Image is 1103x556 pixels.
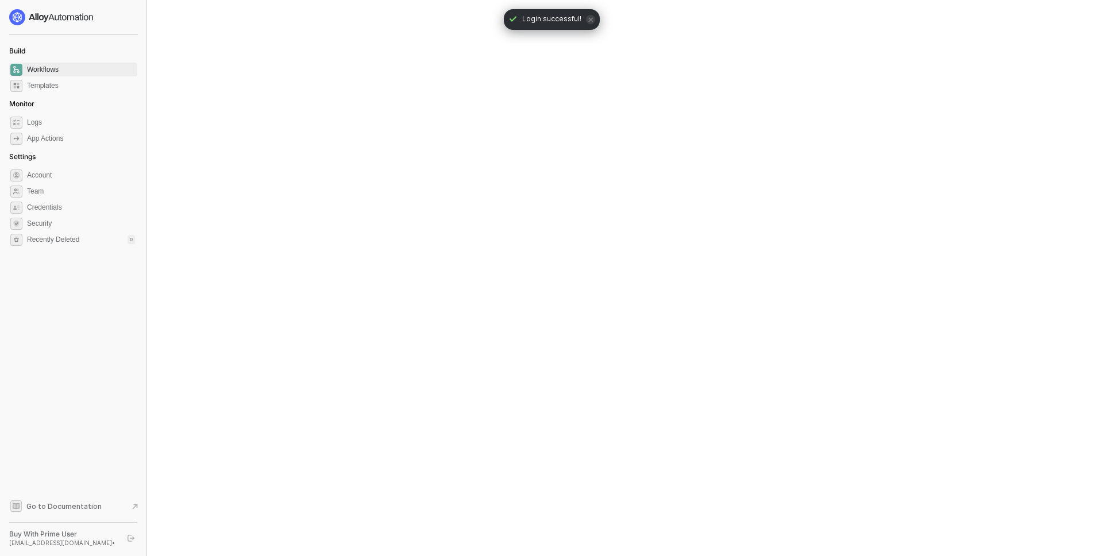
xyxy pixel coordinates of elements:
span: Team [27,184,135,198]
span: marketplace [10,80,22,92]
div: App Actions [27,134,63,144]
span: Security [27,217,135,230]
img: logo [9,9,94,25]
span: documentation [10,500,22,512]
span: Recently Deleted [27,235,79,245]
span: Account [27,168,135,182]
span: security [10,218,22,230]
span: Workflows [27,63,135,76]
span: document-arrow [129,501,141,512]
div: Buy With Prime User [9,530,117,539]
div: 0 [128,235,135,244]
span: icon-app-actions [10,133,22,145]
span: Build [9,47,25,55]
span: icon-logs [10,117,22,129]
span: Templates [27,79,135,92]
span: Login successful! [522,14,581,25]
span: settings [10,169,22,182]
span: icon-close [586,15,595,24]
span: team [10,186,22,198]
span: Go to Documentation [26,501,102,511]
span: Logs [27,115,135,129]
span: logout [128,535,134,542]
span: dashboard [10,64,22,76]
div: [EMAIL_ADDRESS][DOMAIN_NAME] • [9,539,117,547]
span: Credentials [27,200,135,214]
span: Settings [9,152,36,161]
span: credentials [10,202,22,214]
a: Knowledge Base [9,499,138,513]
span: Monitor [9,99,34,108]
span: icon-check [508,14,518,24]
a: logo [9,9,137,25]
span: settings [10,234,22,246]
